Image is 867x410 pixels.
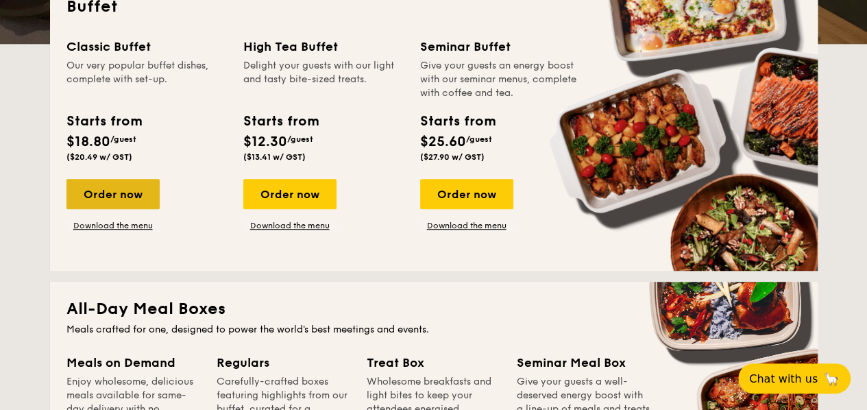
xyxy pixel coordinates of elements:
[66,353,200,372] div: Meals on Demand
[738,363,851,394] button: Chat with us🦙
[420,111,495,132] div: Starts from
[66,323,801,337] div: Meals crafted for one, designed to power the world's best meetings and events.
[420,179,513,209] div: Order now
[66,59,227,100] div: Our very popular buffet dishes, complete with set-up.
[243,179,337,209] div: Order now
[66,220,160,231] a: Download the menu
[243,37,404,56] div: High Tea Buffet
[823,371,840,387] span: 🦙
[66,179,160,209] div: Order now
[66,111,141,132] div: Starts from
[243,111,318,132] div: Starts from
[517,353,650,372] div: Seminar Meal Box
[466,134,492,144] span: /guest
[420,220,513,231] a: Download the menu
[110,134,136,144] span: /guest
[66,152,132,162] span: ($20.49 w/ GST)
[420,152,485,162] span: ($27.90 w/ GST)
[420,134,466,150] span: $25.60
[420,37,581,56] div: Seminar Buffet
[243,59,404,100] div: Delight your guests with our light and tasty bite-sized treats.
[217,353,350,372] div: Regulars
[243,152,306,162] span: ($13.41 w/ GST)
[66,298,801,320] h2: All-Day Meal Boxes
[287,134,313,144] span: /guest
[243,220,337,231] a: Download the menu
[66,134,110,150] span: $18.80
[243,134,287,150] span: $12.30
[367,353,500,372] div: Treat Box
[420,59,581,100] div: Give your guests an energy boost with our seminar menus, complete with coffee and tea.
[749,372,818,385] span: Chat with us
[66,37,227,56] div: Classic Buffet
